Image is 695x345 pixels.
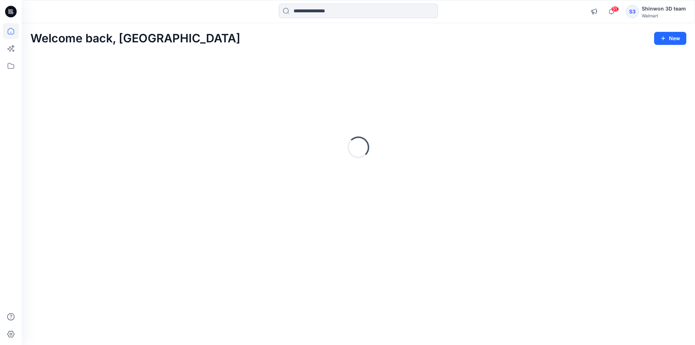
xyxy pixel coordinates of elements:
[654,32,686,45] button: New
[642,4,686,13] div: Shinwon 3D team
[611,6,619,12] span: 51
[626,5,639,18] div: S3
[642,13,686,18] div: Walmart
[30,32,240,45] h2: Welcome back, [GEOGRAPHIC_DATA]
